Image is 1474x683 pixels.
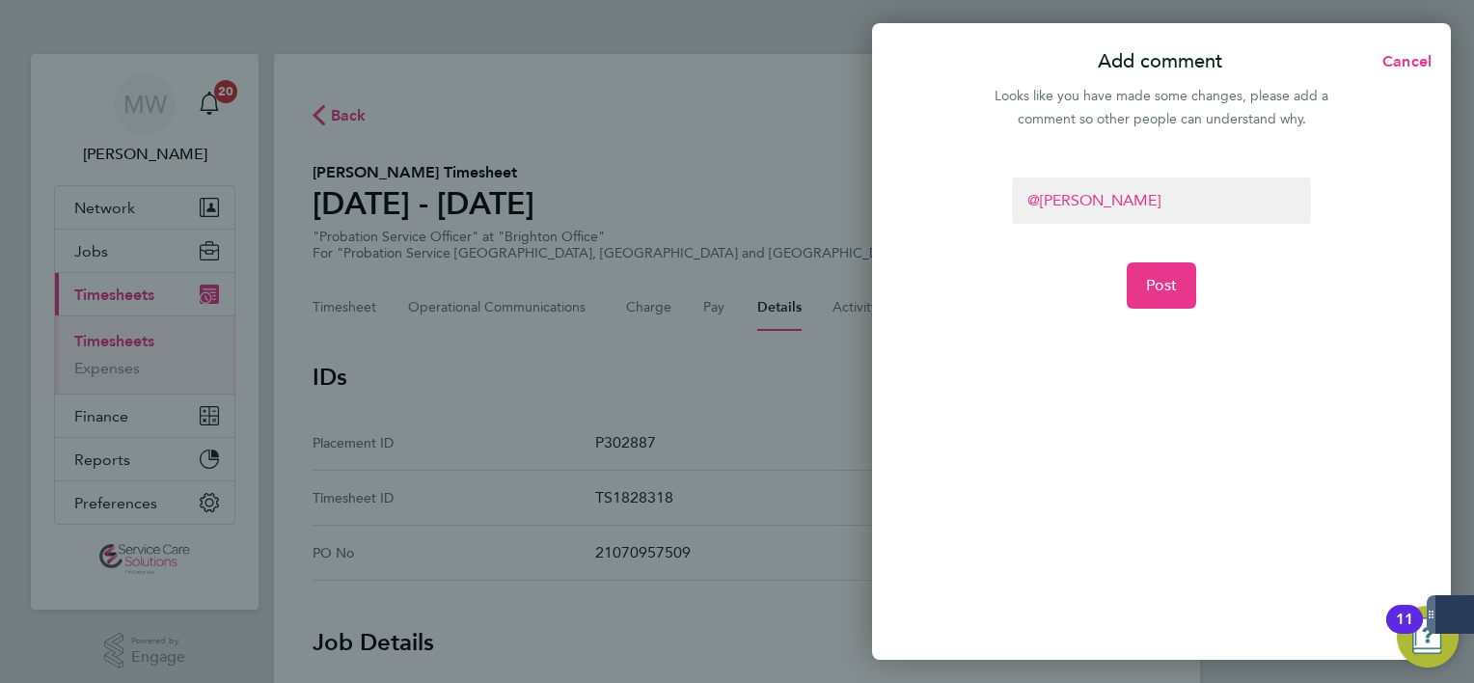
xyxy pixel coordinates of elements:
[1127,262,1197,309] button: Post
[1396,619,1413,644] div: 11
[1027,191,1160,209] a: [PERSON_NAME]
[1351,42,1451,81] button: Cancel
[1377,52,1432,70] span: Cancel
[1146,276,1178,295] span: Post
[1397,606,1459,668] button: Open Resource Center, 11 new notifications
[984,85,1339,131] div: Looks like you have made some changes, please add a comment so other people can understand why.
[1098,48,1222,75] p: Add comment
[1012,178,1310,224] div: ​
